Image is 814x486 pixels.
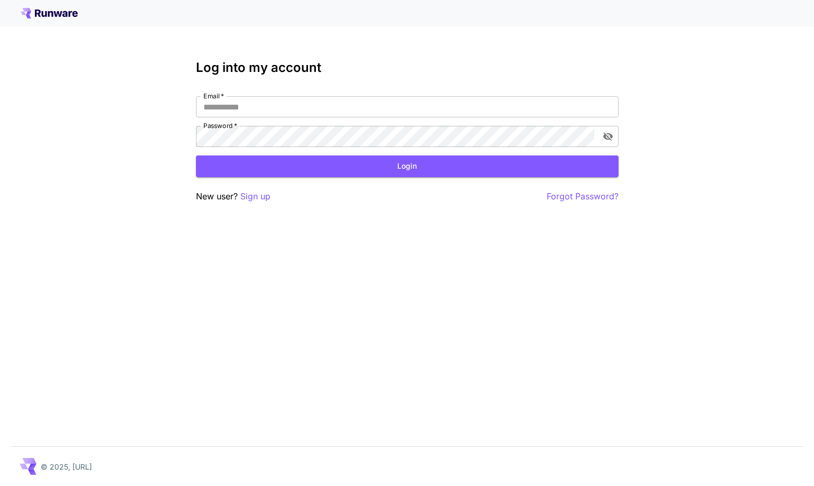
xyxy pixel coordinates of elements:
p: New user? [196,190,270,203]
button: Forgot Password? [547,190,619,203]
button: Login [196,155,619,177]
h3: Log into my account [196,60,619,75]
label: Email [203,91,224,100]
label: Password [203,121,237,130]
p: © 2025, [URL] [41,461,92,472]
button: Sign up [240,190,270,203]
button: toggle password visibility [598,127,617,146]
